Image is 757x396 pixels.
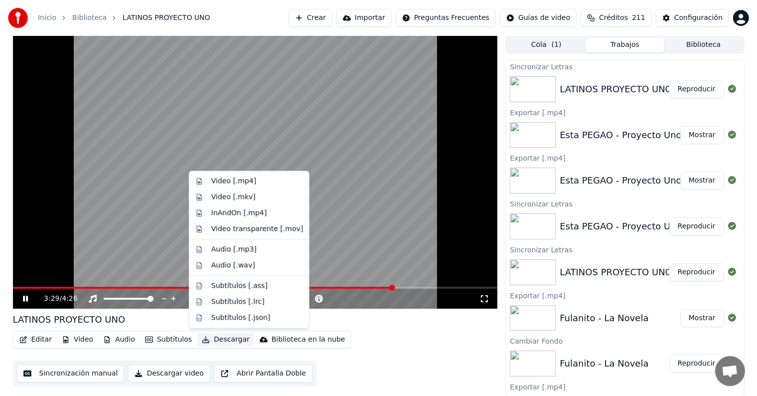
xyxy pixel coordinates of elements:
button: Mostrar [680,172,724,190]
div: Exportar [.mp4] [506,106,744,118]
div: Subtítulos [.json] [211,313,271,323]
div: InAndOn [.mp4] [211,208,267,218]
div: / [44,294,68,304]
button: Video [58,333,97,347]
button: Editar [15,333,56,347]
div: Chat abierto [715,356,745,386]
button: Abrir Pantalla Doble [214,365,312,383]
button: Reproducir [669,263,724,281]
div: Exportar [.mp4] [506,289,744,301]
div: LATINOS PROYECTO UNO [560,265,672,279]
button: Créditos211 [581,9,652,27]
button: Trabajos [586,38,664,52]
button: Sincronización manual [17,365,125,383]
div: Sincronizar Letras [506,243,744,255]
button: Reproducir [669,80,724,98]
div: Exportar [.mp4] [506,381,744,393]
span: ( 1 ) [552,40,562,50]
img: youka [8,8,28,28]
div: Video transparente [.mov] [211,224,303,234]
button: Descargar video [128,365,210,383]
a: Biblioteca [72,13,107,23]
button: Guías de video [500,9,577,27]
div: Esta PEGAO - Proyecto Uno [560,128,681,142]
nav: breadcrumb [38,13,210,23]
button: Crear [289,9,332,27]
div: LATINOS PROYECTO UNO [560,82,672,96]
button: Reproducir [669,217,724,235]
button: Reproducir [669,355,724,373]
div: Fulanito - La Novela [560,357,648,371]
button: Configuración [656,9,729,27]
button: Mostrar [680,309,724,327]
span: 4:26 [62,294,77,304]
div: Fulanito - La Novela [560,311,648,325]
button: Biblioteca [664,38,743,52]
button: Mostrar [680,126,724,144]
a: Inicio [38,13,56,23]
button: Importar [336,9,392,27]
div: Subtítulos [.ass] [211,281,268,291]
div: Subtítulos [.lrc] [211,297,265,307]
div: LATINOS PROYECTO UNO [13,313,126,327]
div: Esta PEGAO - Proyecto Uno [560,174,681,188]
span: LATINOS PROYECTO UNO [123,13,210,23]
button: Audio [99,333,139,347]
div: Video [.mp4] [211,176,256,186]
div: Video [.mkv] [211,192,256,202]
div: Esta PEGAO - Proyecto Uno [560,219,681,233]
button: Descargar [198,333,254,347]
button: Subtítulos [141,333,196,347]
span: 211 [632,13,645,23]
button: Preguntas Frecuentes [396,9,496,27]
div: Sincronizar Letras [506,60,744,72]
div: Biblioteca en la nube [272,335,345,345]
div: Audio [.mp3] [211,244,257,254]
div: Configuración [674,13,723,23]
div: Cambiar Fondo [506,335,744,347]
div: Sincronizar Letras [506,198,744,209]
button: Cola [507,38,586,52]
span: Créditos [599,13,628,23]
span: 3:29 [44,294,59,304]
div: Exportar [.mp4] [506,152,744,164]
div: Audio [.wav] [211,260,255,270]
